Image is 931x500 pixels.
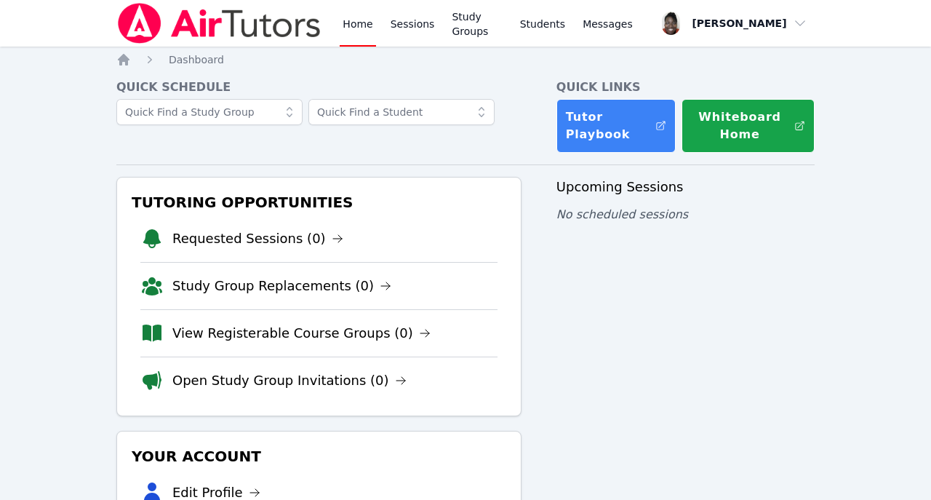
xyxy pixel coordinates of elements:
[172,229,343,249] a: Requested Sessions (0)
[116,99,303,125] input: Quick Find a Study Group
[169,52,224,67] a: Dashboard
[308,99,495,125] input: Quick Find a Student
[172,323,431,344] a: View Registerable Course Groups (0)
[116,52,815,67] nav: Breadcrumb
[556,207,688,221] span: No scheduled sessions
[169,54,224,66] span: Dashboard
[556,79,815,96] h4: Quick Links
[172,370,407,391] a: Open Study Group Invitations (0)
[129,443,509,469] h3: Your Account
[583,17,633,31] span: Messages
[129,189,509,215] h3: Tutoring Opportunities
[556,177,815,197] h3: Upcoming Sessions
[556,99,676,153] a: Tutor Playbook
[116,3,322,44] img: Air Tutors
[116,79,522,96] h4: Quick Schedule
[172,276,391,296] a: Study Group Replacements (0)
[682,99,815,153] button: Whiteboard Home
